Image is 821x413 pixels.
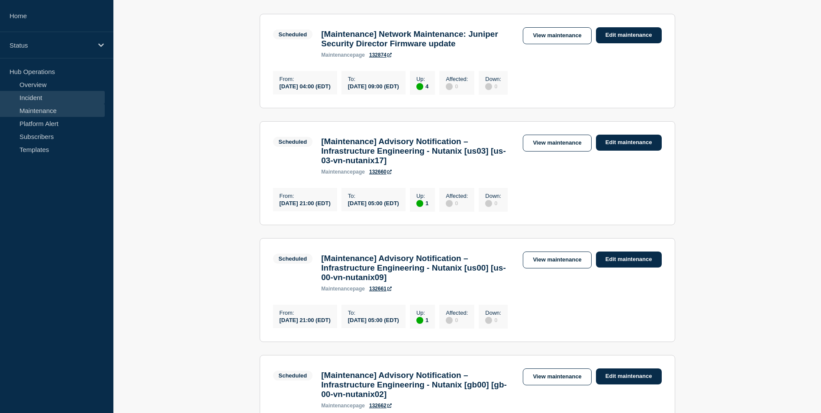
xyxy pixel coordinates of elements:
a: 132662 [369,403,392,409]
a: Edit maintenance [596,368,662,384]
div: disabled [446,200,453,207]
a: Edit maintenance [596,135,662,151]
a: 132660 [369,169,392,175]
div: Scheduled [279,372,307,379]
div: [DATE] 05:00 (EDT) [348,316,399,323]
div: [DATE] 05:00 (EDT) [348,199,399,206]
p: Affected : [446,193,468,199]
p: page [321,169,365,175]
div: 0 [485,82,501,90]
div: up [416,83,423,90]
div: disabled [446,83,453,90]
div: Scheduled [279,31,307,38]
p: Up : [416,193,428,199]
p: Affected : [446,310,468,316]
p: From : [280,310,331,316]
div: up [416,317,423,324]
a: View maintenance [523,368,591,385]
div: [DATE] 09:00 (EDT) [348,82,399,90]
div: disabled [485,83,492,90]
a: Edit maintenance [596,252,662,268]
div: 0 [485,316,501,324]
div: 1 [416,199,428,207]
div: [DATE] 21:00 (EDT) [280,199,331,206]
div: 0 [446,316,468,324]
a: View maintenance [523,135,591,152]
div: Scheduled [279,255,307,262]
div: disabled [485,317,492,324]
div: Scheduled [279,139,307,145]
span: maintenance [321,169,353,175]
p: Down : [485,310,501,316]
div: 1 [416,316,428,324]
span: maintenance [321,286,353,292]
a: View maintenance [523,27,591,44]
p: page [321,286,365,292]
div: 0 [446,82,468,90]
div: up [416,200,423,207]
p: Status [10,42,93,49]
p: Down : [485,76,501,82]
p: To : [348,193,399,199]
p: page [321,403,365,409]
div: [DATE] 04:00 (EDT) [280,82,331,90]
p: page [321,52,365,58]
a: 132661 [369,286,392,292]
div: 4 [416,82,428,90]
a: 132874 [369,52,392,58]
div: disabled [485,200,492,207]
p: From : [280,76,331,82]
p: To : [348,76,399,82]
p: Up : [416,310,428,316]
div: 0 [446,199,468,207]
h3: [Maintenance] Advisory Notification – Infrastructure Engineering - Nutanix [gb00] [gb-00-vn-nutan... [321,371,514,399]
div: disabled [446,317,453,324]
p: To : [348,310,399,316]
a: Edit maintenance [596,27,662,43]
div: 0 [485,199,501,207]
h3: [Maintenance] Advisory Notification – Infrastructure Engineering - Nutanix [us00] [us-00-vn-nutan... [321,254,514,282]
span: maintenance [321,52,353,58]
p: Down : [485,193,501,199]
h3: [Maintenance] Advisory Notification – Infrastructure Engineering - Nutanix [us03] [us-03-vn-nutan... [321,137,514,165]
div: [DATE] 21:00 (EDT) [280,316,331,323]
p: Affected : [446,76,468,82]
p: From : [280,193,331,199]
p: Up : [416,76,428,82]
h3: [Maintenance] Network Maintenance: Juniper Security Director Firmware update [321,29,514,48]
span: maintenance [321,403,353,409]
a: View maintenance [523,252,591,268]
